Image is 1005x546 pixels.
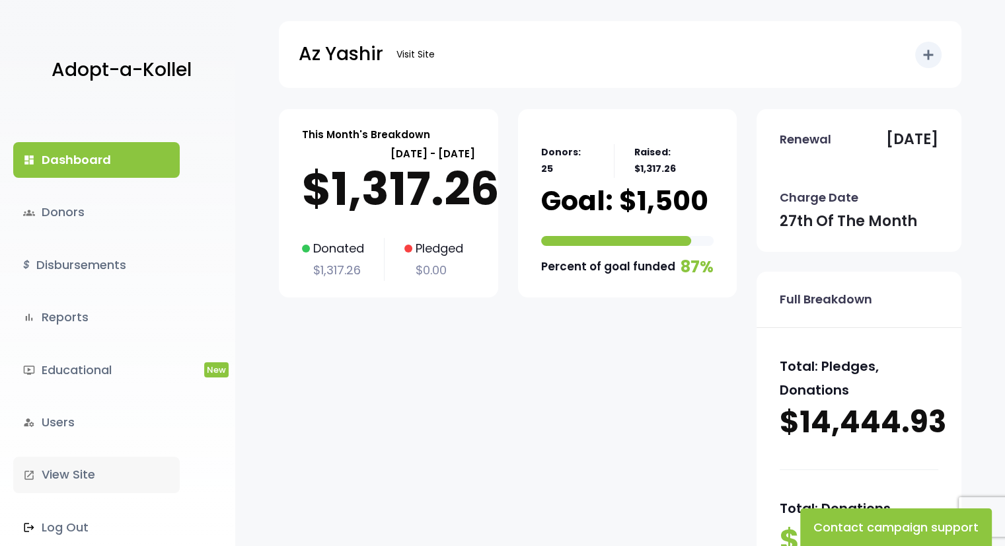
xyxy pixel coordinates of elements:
[302,238,364,259] p: Donated
[404,238,463,259] p: Pledged
[404,260,463,281] p: $0.00
[780,354,938,402] p: Total: Pledges, Donations
[23,416,35,428] i: manage_accounts
[204,362,229,377] span: New
[302,145,475,163] p: [DATE] - [DATE]
[886,126,938,153] p: [DATE]
[23,469,35,481] i: launch
[23,154,35,166] i: dashboard
[299,38,383,71] p: Az Yashir
[800,508,992,546] button: Contact campaign support
[13,194,180,230] a: groupsDonors
[302,260,364,281] p: $1,317.26
[780,187,858,208] p: Charge Date
[23,311,35,323] i: bar_chart
[13,457,180,492] a: launchView Site
[13,299,180,335] a: bar_chartReports
[23,364,35,376] i: ondemand_video
[13,510,180,545] a: Log Out
[13,352,180,388] a: ondemand_videoEducationalNew
[780,289,872,310] p: Full Breakdown
[45,38,192,102] a: Adopt-a-Kollel
[23,207,35,219] span: groups
[541,184,708,217] p: Goal: $1,500
[13,405,180,440] a: manage_accountsUsers
[390,42,441,67] a: Visit Site
[634,144,714,177] p: Raised: $1,317.26
[52,54,192,87] p: Adopt-a-Kollel
[780,402,938,443] p: $14,444.93
[541,144,594,177] p: Donors: 25
[23,256,30,275] i: $
[541,256,675,277] p: Percent of goal funded
[13,247,180,283] a: $Disbursements
[780,496,938,520] p: Total: Donations
[302,126,430,143] p: This Month's Breakdown
[13,142,180,178] a: dashboardDashboard
[681,253,714,281] p: 87%
[302,163,475,215] p: $1,317.26
[915,42,942,68] button: add
[780,129,831,150] p: Renewal
[780,208,917,235] p: 27th of the month
[920,47,936,63] i: add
